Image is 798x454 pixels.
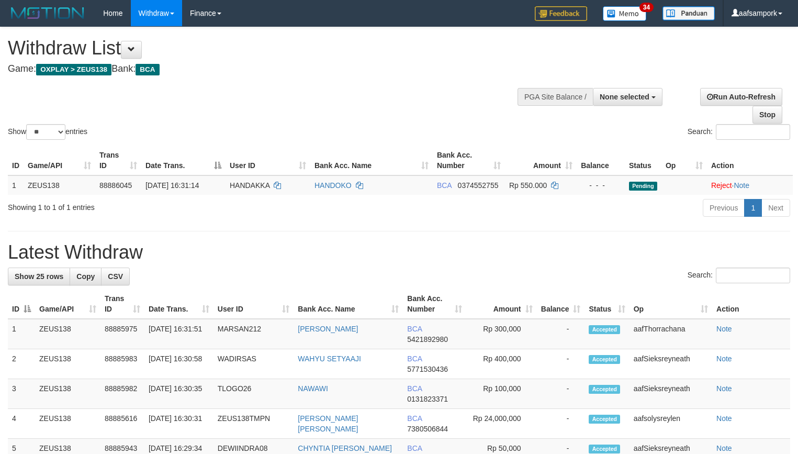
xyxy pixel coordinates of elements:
[35,319,100,349] td: ZEUS138
[712,289,790,319] th: Action
[707,146,793,175] th: Action
[589,385,620,394] span: Accepted
[403,289,466,319] th: Bank Acc. Number: activate to sort column ascending
[144,319,213,349] td: [DATE] 16:31:51
[703,199,745,217] a: Previous
[8,64,522,74] h4: Game: Bank:
[8,175,24,195] td: 1
[298,325,358,333] a: [PERSON_NAME]
[298,414,358,433] a: [PERSON_NAME] [PERSON_NAME]
[629,182,657,191] span: Pending
[639,3,654,12] span: 34
[437,181,452,190] span: BCA
[8,146,24,175] th: ID
[8,5,87,21] img: MOTION_logo.png
[298,355,361,363] a: WAHYU SETYAAJI
[100,289,144,319] th: Trans ID: activate to sort column ascending
[407,395,448,403] span: Copy 0131823371 to clipboard
[26,124,65,140] select: Showentries
[734,181,749,190] a: Note
[141,146,226,175] th: Date Trans.: activate to sort column descending
[752,106,782,124] a: Stop
[630,319,712,349] td: aafThorrachana
[8,409,35,439] td: 4
[298,384,328,393] a: NAWAWI
[101,268,130,285] a: CSV
[15,272,63,281] span: Show 25 rows
[466,349,536,379] td: Rp 400,000
[294,289,403,319] th: Bank Acc. Name: activate to sort column ascending
[35,349,100,379] td: ZEUS138
[36,64,111,75] span: OXPLAY > ZEUS138
[144,409,213,439] td: [DATE] 16:30:31
[8,319,35,349] td: 1
[716,355,732,363] a: Note
[24,175,95,195] td: ZEUS138
[95,146,141,175] th: Trans ID: activate to sort column ascending
[716,444,732,452] a: Note
[761,199,790,217] a: Next
[407,325,422,333] span: BCA
[8,124,87,140] label: Show entries
[716,384,732,393] a: Note
[688,124,790,140] label: Search:
[593,88,662,106] button: None selected
[35,289,100,319] th: Game/API: activate to sort column ascending
[407,425,448,433] span: Copy 7380506844 to clipboard
[662,6,715,20] img: panduan.png
[585,289,629,319] th: Status: activate to sort column ascending
[589,325,620,334] span: Accepted
[625,146,661,175] th: Status
[100,379,144,409] td: 88885982
[314,181,352,190] a: HANDOKO
[716,414,732,423] a: Note
[136,64,159,75] span: BCA
[537,379,585,409] td: -
[600,93,649,101] span: None selected
[144,289,213,319] th: Date Trans.: activate to sort column ascending
[466,379,536,409] td: Rp 100,000
[466,319,536,349] td: Rp 300,000
[8,268,70,285] a: Show 25 rows
[8,349,35,379] td: 2
[100,409,144,439] td: 88885616
[716,268,790,283] input: Search:
[213,319,294,349] td: MARSAN212
[407,335,448,344] span: Copy 5421892980 to clipboard
[630,379,712,409] td: aafSieksreyneath
[589,355,620,364] span: Accepted
[716,325,732,333] a: Note
[76,272,95,281] span: Copy
[213,349,294,379] td: WADIRSAS
[100,319,144,349] td: 88885975
[509,181,547,190] span: Rp 550.000
[716,124,790,140] input: Search:
[407,384,422,393] span: BCA
[213,379,294,409] td: TLOGO26
[535,6,587,21] img: Feedback.jpg
[144,349,213,379] td: [DATE] 16:30:58
[630,349,712,379] td: aafSieksreyneath
[630,409,712,439] td: aafsolysreylen
[630,289,712,319] th: Op: activate to sort column ascending
[213,289,294,319] th: User ID: activate to sort column ascending
[744,199,762,217] a: 1
[407,444,422,452] span: BCA
[466,289,536,319] th: Amount: activate to sort column ascending
[537,319,585,349] td: -
[711,181,732,190] a: Reject
[700,88,782,106] a: Run Auto-Refresh
[589,445,620,453] span: Accepted
[35,409,100,439] td: ZEUS138
[537,349,585,379] td: -
[226,146,310,175] th: User ID: activate to sort column ascending
[8,242,790,263] h1: Latest Withdraw
[537,289,585,319] th: Balance: activate to sort column ascending
[707,175,793,195] td: ·
[8,289,35,319] th: ID: activate to sort column descending
[603,6,647,21] img: Button%20Memo.svg
[100,349,144,379] td: 88885983
[577,146,625,175] th: Balance
[298,444,392,452] a: CHYNTIA [PERSON_NAME]
[433,146,505,175] th: Bank Acc. Number: activate to sort column ascending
